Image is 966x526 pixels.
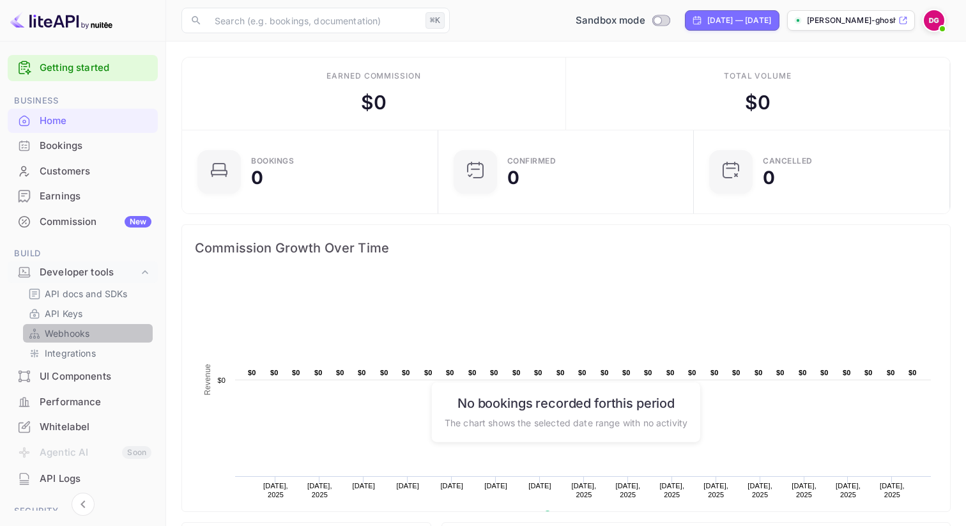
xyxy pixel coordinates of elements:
div: Developer tools [40,265,139,280]
text: $0 [864,369,873,376]
div: ⌘K [425,12,445,29]
text: $0 [314,369,323,376]
text: [DATE] [353,482,376,490]
div: API Keys [23,304,153,323]
text: [DATE], 2025 [659,482,684,499]
text: $0 [688,369,696,376]
a: Performance [8,390,158,414]
div: CANCELLED [763,157,813,165]
span: Business [8,94,158,108]
text: $0 [843,369,851,376]
text: $0 [292,369,300,376]
text: $0 [644,369,652,376]
a: API Keys [28,307,148,320]
text: $0 [622,369,631,376]
text: $0 [534,369,542,376]
text: [DATE], 2025 [792,482,816,499]
div: [DATE] — [DATE] [707,15,771,26]
text: $0 [732,369,740,376]
span: Security [8,504,158,518]
div: 0 [251,169,263,187]
h6: No bookings recorded for this period [445,395,687,410]
text: $0 [512,369,521,376]
div: UI Components [8,364,158,389]
div: API docs and SDKs [23,284,153,303]
div: $ 0 [745,88,770,117]
input: Search (e.g. bookings, documentation) [207,8,420,33]
div: Commission [40,215,151,229]
text: $0 [578,369,586,376]
text: [DATE] [528,482,551,490]
text: [DATE], 2025 [703,482,728,499]
p: API Keys [45,307,82,320]
div: CommissionNew [8,210,158,235]
a: Whitelabel [8,415,158,438]
p: Integrations [45,346,96,360]
text: $0 [358,369,366,376]
a: Integrations [28,346,148,360]
a: Customers [8,159,158,183]
text: $0 [490,369,498,376]
text: $0 [248,369,256,376]
text: $0 [424,369,433,376]
a: UI Components [8,364,158,388]
div: Customers [40,164,151,179]
p: Webhooks [45,327,89,340]
div: Switch to Production mode [571,13,675,28]
a: API docs and SDKs [28,287,148,300]
div: Earnings [40,189,151,204]
div: 0 [763,169,775,187]
text: [DATE], 2025 [836,482,861,499]
text: $0 [666,369,675,376]
text: $0 [270,369,279,376]
text: $0 [601,369,609,376]
div: Home [40,114,151,128]
text: [DATE], 2025 [747,482,772,499]
text: $0 [468,369,477,376]
text: $0 [336,369,344,376]
div: Whitelabel [40,420,151,435]
div: Total volume [724,70,792,82]
div: Confirmed [507,157,556,165]
text: [DATE] [484,482,507,490]
p: The chart shows the selected date range with no activity [445,415,687,429]
div: Whitelabel [8,415,158,440]
text: [DATE] [396,482,419,490]
text: [DATE], 2025 [572,482,597,499]
text: $0 [887,369,895,376]
text: $0 [776,369,785,376]
span: Sandbox mode [576,13,645,28]
a: Bookings [8,134,158,157]
button: Collapse navigation [72,493,95,516]
text: $0 [799,369,807,376]
div: Integrations [23,344,153,362]
text: $0 [908,369,917,376]
img: Debankur Ghosh [924,10,944,31]
a: API Logs [8,467,158,490]
div: Earned commission [326,70,421,82]
text: [DATE], 2025 [263,482,288,499]
text: [DATE], 2025 [880,482,905,499]
span: Commission Growth Over Time [195,238,937,258]
a: Home [8,109,158,132]
text: Revenue [556,511,588,520]
div: Home [8,109,158,134]
div: $ 0 [361,88,387,117]
a: CommissionNew [8,210,158,233]
p: [PERSON_NAME]-ghosh-3md1i.n... [807,15,896,26]
div: 0 [507,169,519,187]
text: $0 [710,369,719,376]
text: Revenue [203,364,212,395]
text: $0 [446,369,454,376]
div: Bookings [8,134,158,159]
a: Getting started [40,61,151,75]
text: [DATE], 2025 [615,482,640,499]
div: Customers [8,159,158,184]
div: UI Components [40,369,151,384]
div: Getting started [8,55,158,81]
text: $0 [217,376,226,384]
div: Performance [40,395,151,410]
div: API Logs [40,472,151,486]
div: Bookings [40,139,151,153]
text: $0 [755,369,763,376]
